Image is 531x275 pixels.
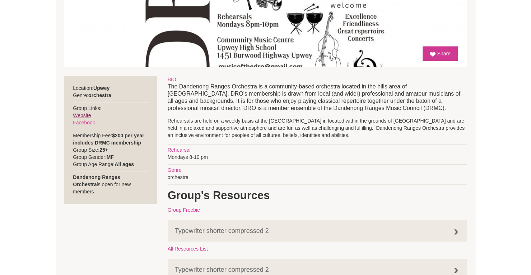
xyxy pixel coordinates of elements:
[168,146,467,153] div: Rehearsal
[168,206,467,214] div: Group Freebie
[168,188,467,203] h1: Group's Resources
[168,83,467,112] p: The Dandenong Ranges Orchestra is a community-based orchestra located in the hills area of [GEOGR...
[73,133,144,146] strong: $200 per year includes DRMC membership
[168,166,467,174] div: Genre
[115,161,134,167] strong: All ages
[73,113,91,118] a: Website
[168,76,467,83] div: BIO
[64,76,157,204] div: Location: Genre: Group Links: Membership Fee: Group Size: Group Gender: Group Age Range: is open ...
[168,245,467,252] div: All Resources List
[88,92,111,98] strong: orchestra
[107,154,114,160] strong: MF
[73,174,120,187] strong: Dandenong Ranges Orchestra
[423,46,457,61] a: Share
[168,117,467,139] p: Rehearsals are held on a weekly basis at the [GEOGRAPHIC_DATA] in located within the grounds of [...
[93,85,110,91] strong: Upwey
[73,120,95,125] a: Facebook
[168,220,467,242] a: Typewriter shorter compressed 2
[99,147,108,153] strong: 25+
